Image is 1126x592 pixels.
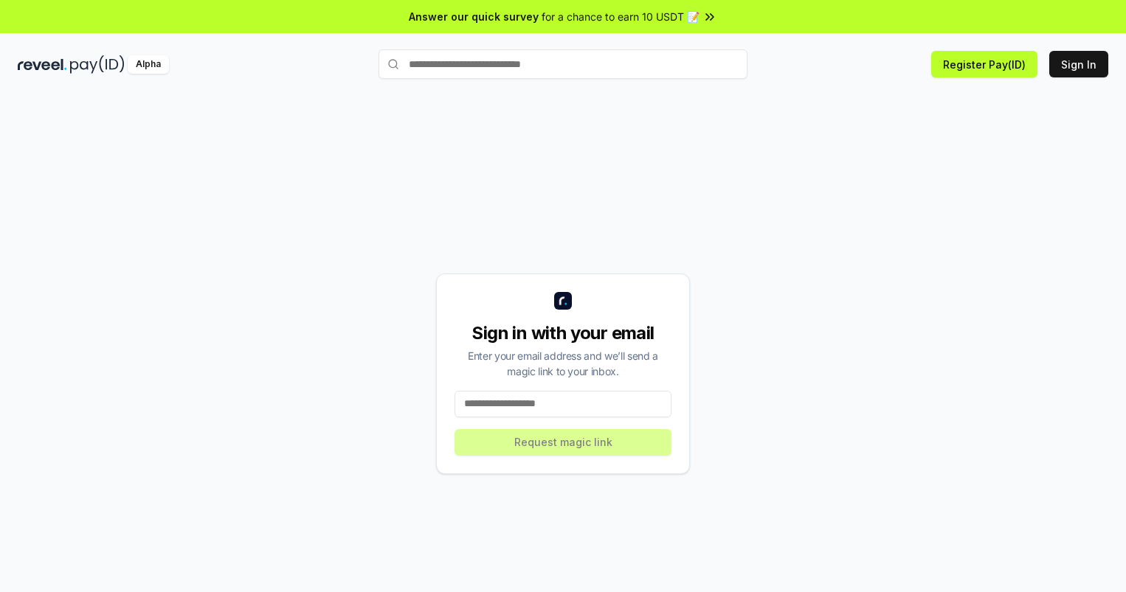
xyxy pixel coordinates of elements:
img: pay_id [70,55,125,74]
span: Answer our quick survey [409,9,539,24]
button: Sign In [1049,51,1108,77]
button: Register Pay(ID) [931,51,1037,77]
div: Alpha [128,55,169,74]
div: Enter your email address and we’ll send a magic link to your inbox. [455,348,671,379]
img: reveel_dark [18,55,67,74]
img: logo_small [554,292,572,310]
div: Sign in with your email [455,321,671,345]
span: for a chance to earn 10 USDT 📝 [542,9,700,24]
